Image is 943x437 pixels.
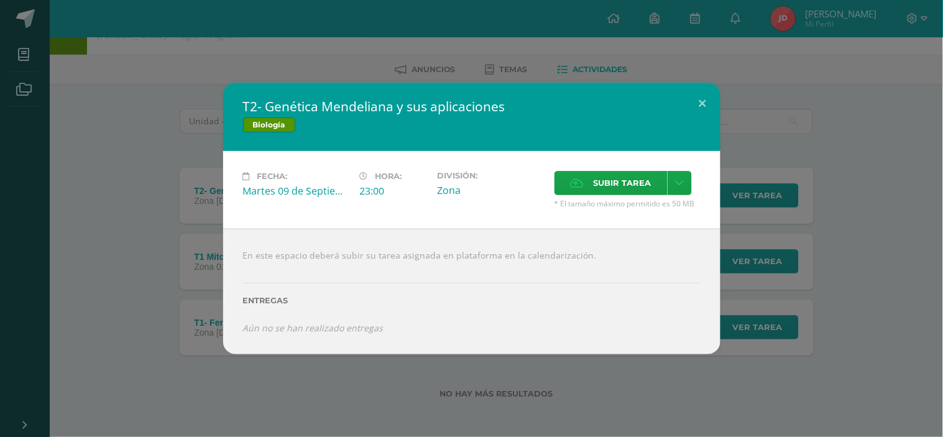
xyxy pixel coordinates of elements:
label: Entregas [243,296,701,305]
div: Zona [438,183,545,197]
div: Martes 09 de Septiembre [243,184,350,198]
div: En este espacio deberá subir su tarea asignada en plataforma en la calendarización. [223,229,720,354]
button: Close (Esc) [685,83,720,125]
span: Hora: [375,172,402,181]
label: División: [438,171,545,180]
span: * El tamaño máximo permitido es 50 MB [554,198,701,209]
span: Subir tarea [594,172,651,195]
i: Aún no se han realizado entregas [243,322,384,334]
div: 23:00 [360,184,428,198]
span: Biología [243,117,295,132]
span: Fecha: [257,172,288,181]
h2: T2- Genética Mendeliana y sus aplicaciones [243,98,701,115]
